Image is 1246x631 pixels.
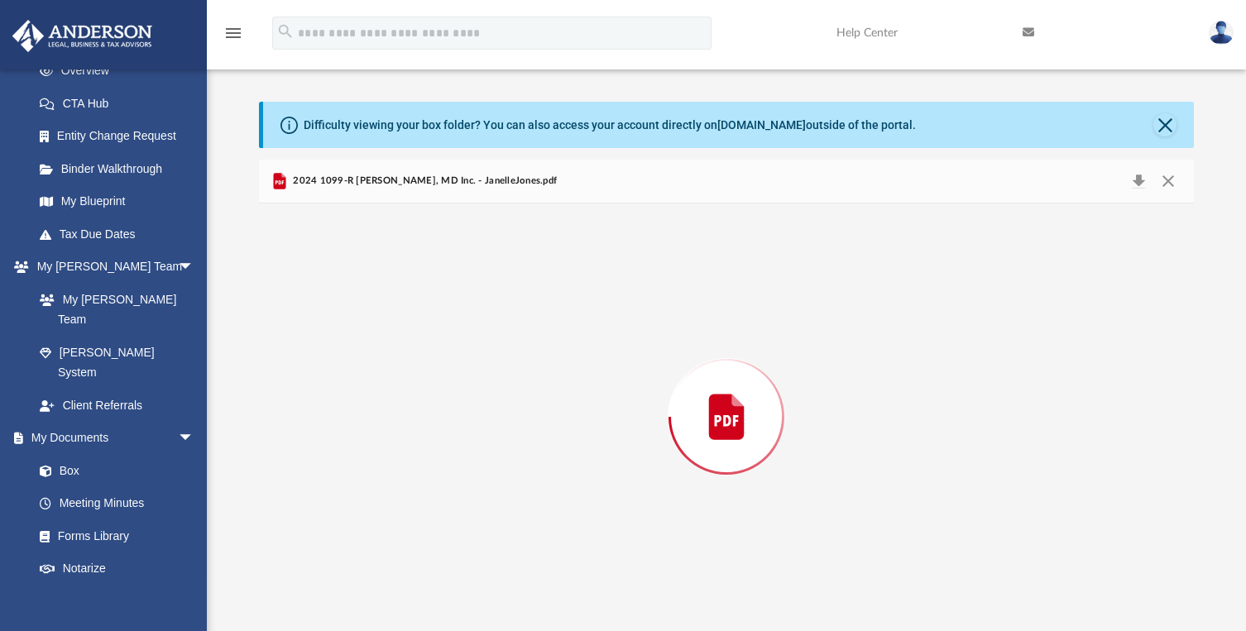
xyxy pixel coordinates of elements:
[1124,170,1153,193] button: Download
[178,251,211,284] span: arrow_drop_down
[23,454,203,487] a: Box
[23,218,219,251] a: Tax Due Dates
[23,120,219,153] a: Entity Change Request
[717,118,806,131] a: [DOMAIN_NAME]
[23,552,211,586] a: Notarize
[23,389,211,422] a: Client Referrals
[12,422,211,455] a: My Documentsarrow_drop_down
[23,283,203,336] a: My [PERSON_NAME] Team
[23,55,219,88] a: Overview
[23,87,219,120] a: CTA Hub
[223,23,243,43] i: menu
[304,117,916,134] div: Difficulty viewing your box folder? You can also access your account directly on outside of the p...
[178,422,211,456] span: arrow_drop_down
[23,152,219,185] a: Binder Walkthrough
[7,20,157,52] img: Anderson Advisors Platinum Portal
[23,185,211,218] a: My Blueprint
[223,31,243,43] a: menu
[259,160,1194,630] div: Preview
[290,174,557,189] span: 2024 1099-R [PERSON_NAME], MD Inc. - JanelleJones.pdf
[23,336,211,389] a: [PERSON_NAME] System
[1153,113,1177,136] button: Close
[23,519,203,552] a: Forms Library
[276,22,295,41] i: search
[1153,170,1183,193] button: Close
[1209,21,1234,45] img: User Pic
[12,251,211,284] a: My [PERSON_NAME] Teamarrow_drop_down
[23,487,211,520] a: Meeting Minutes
